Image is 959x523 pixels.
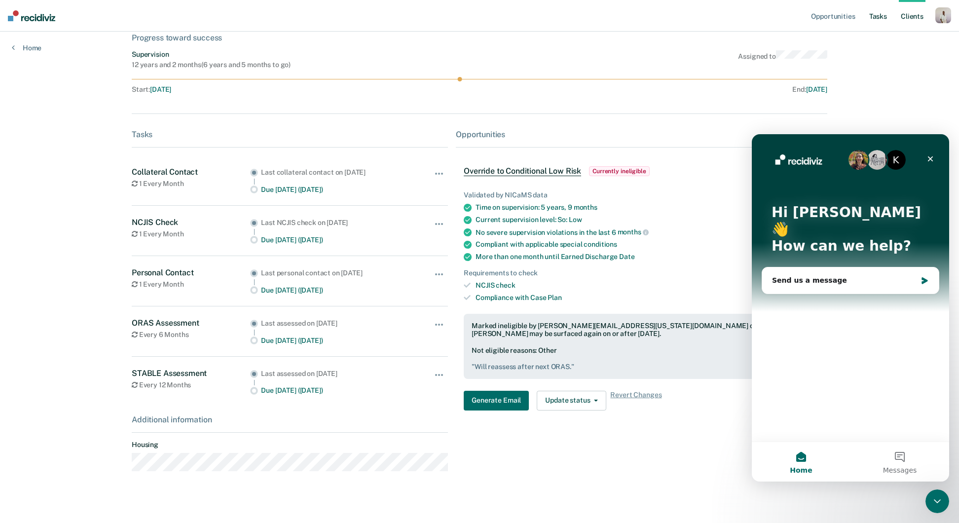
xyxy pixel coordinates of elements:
span: conditions [584,240,617,248]
span: months [618,228,649,236]
div: Due [DATE] ([DATE]) [261,386,408,395]
span: Low [569,216,582,224]
div: STABLE Assessment [132,369,250,378]
div: 12 years and 2 months ( 6 years and 5 months to go ) [132,61,291,69]
div: Every 6 Months [132,331,250,339]
div: Last assessed on [DATE] [261,319,408,328]
button: Generate Email [464,391,529,411]
div: Last collateral contact on [DATE] [261,168,408,177]
span: Override to Conditional Low Risk [464,166,581,176]
div: 1 Every Month [132,180,250,188]
div: Marked ineligible by [PERSON_NAME][EMAIL_ADDRESS][US_STATE][DOMAIN_NAME] on [DATE]. [PERSON_NAME]... [472,322,811,338]
span: [DATE] [806,85,827,93]
div: Requirements to check [464,269,819,277]
div: ORAS Assessment [132,318,250,328]
div: Due [DATE] ([DATE]) [261,286,408,295]
div: Validated by NICaMS data [464,191,819,199]
dt: Housing [132,441,448,449]
div: End : [484,85,827,94]
span: Revert Changes [610,391,662,411]
div: Compliance with Case [476,294,819,302]
div: Current supervision level: So: [476,216,819,224]
div: Override to Conditional Low RiskCurrently ineligible [456,155,827,187]
div: Compliant with applicable special [476,240,819,249]
div: Tasks [132,130,448,139]
div: Progress toward success [132,33,827,42]
div: Last NCJIS check on [DATE] [261,219,408,227]
span: Date [619,253,634,261]
div: Additional information [132,415,448,424]
div: NCJIS [476,281,819,290]
div: Last assessed on [DATE] [261,370,408,378]
div: Not eligible reasons: Other [472,346,811,371]
iframe: Intercom live chat [752,134,949,482]
button: Update status [537,391,606,411]
div: More than one month until Earned Discharge [476,253,819,261]
div: Opportunities [456,130,827,139]
span: Currently ineligible [589,166,650,176]
div: Assigned to [738,50,827,69]
div: No severe supervision violations in the last 6 [476,228,819,237]
div: Every 12 Months [132,381,250,389]
div: 1 Every Month [132,280,250,289]
div: Start : [132,85,480,94]
img: Recidiviz [8,10,55,21]
span: Plan [548,294,561,301]
span: check [496,281,515,289]
span: months [574,203,597,211]
iframe: Intercom live chat [925,489,949,513]
div: 1 Every Month [132,230,250,238]
a: Home [12,43,41,52]
div: Personal Contact [132,268,250,277]
div: Due [DATE] ([DATE]) [261,336,408,345]
pre: " Will reassess after next ORAS. " [472,363,811,371]
div: NCJIS Check [132,218,250,227]
div: Last personal contact on [DATE] [261,269,408,277]
div: Collateral Contact [132,167,250,177]
div: Due [DATE] ([DATE]) [261,236,408,244]
div: Supervision [132,50,291,59]
div: Time on supervision: 5 years, 9 [476,203,819,212]
a: Navigate to form link [464,391,533,411]
span: [DATE] [150,85,171,93]
div: Due [DATE] ([DATE]) [261,186,408,194]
